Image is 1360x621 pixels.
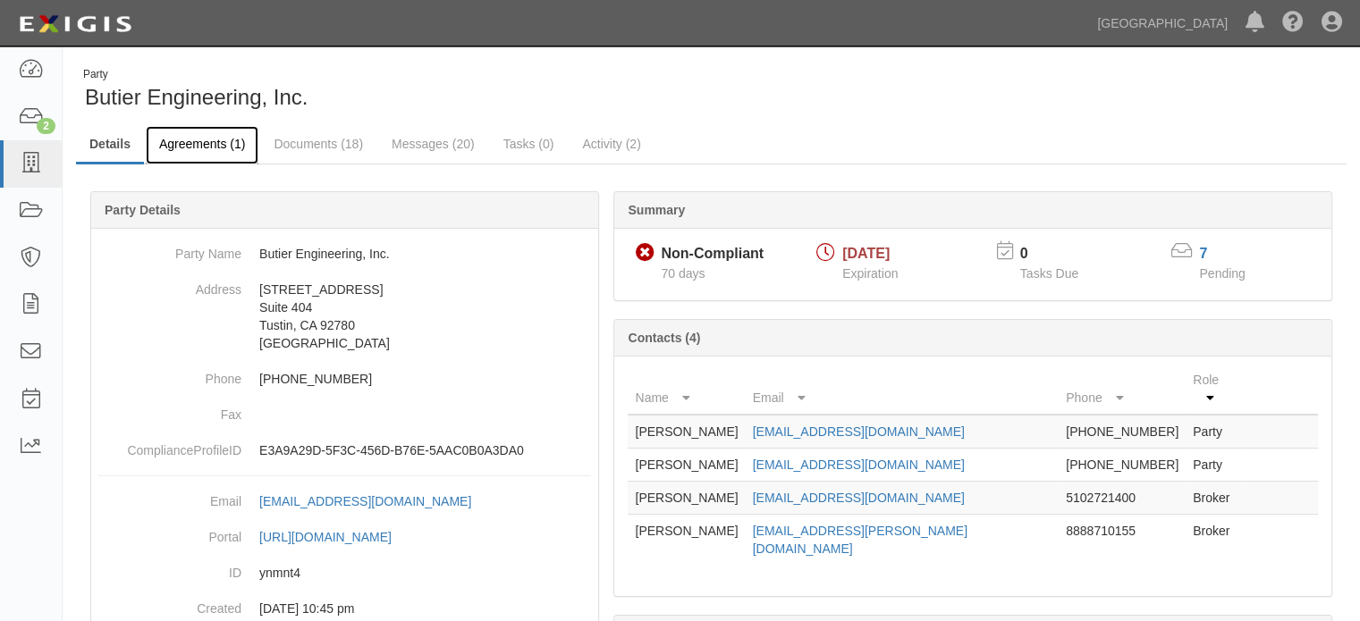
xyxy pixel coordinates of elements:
span: Expiration [842,266,898,281]
th: Name [628,364,745,415]
th: Role [1186,364,1246,415]
td: 5102721400 [1059,482,1186,515]
a: Documents (18) [260,126,376,162]
span: [DATE] [842,246,890,261]
a: [EMAIL_ADDRESS][PERSON_NAME][DOMAIN_NAME] [753,524,967,556]
div: 2 [37,118,55,134]
td: [PHONE_NUMBER] [1059,449,1186,482]
img: logo-5460c22ac91f19d4615b14bd174203de0afe785f0fc80cf4dbbc73dc1793850b.png [13,8,137,40]
td: [PHONE_NUMBER] [1059,415,1186,449]
a: [EMAIL_ADDRESS][DOMAIN_NAME] [753,457,965,472]
a: [EMAIL_ADDRESS][DOMAIN_NAME] [753,424,965,439]
dt: ComplianceProfileID [98,432,241,459]
i: Non-Compliant [635,244,654,263]
td: Broker [1186,482,1246,515]
a: Activity (2) [569,126,654,162]
span: Pending [1199,266,1245,281]
dt: Party Name [98,236,241,263]
a: [GEOGRAPHIC_DATA] [1088,5,1237,41]
i: Help Center - Complianz [1282,13,1304,34]
div: Butier Engineering, Inc. [76,67,698,113]
td: [PERSON_NAME] [628,482,745,515]
a: Details [76,126,144,164]
a: [EMAIL_ADDRESS][DOMAIN_NAME] [753,491,965,505]
span: Butier Engineering, Inc. [85,85,308,109]
td: [PERSON_NAME] [628,415,745,449]
a: [URL][DOMAIN_NAME] [259,530,411,544]
a: Tasks (0) [490,126,568,162]
dd: Butier Engineering, Inc. [98,236,591,272]
span: Tasks Due [1020,266,1078,281]
td: Party [1186,415,1246,449]
th: Phone [1059,364,1186,415]
div: Party [83,67,308,82]
dd: [PHONE_NUMBER] [98,361,591,397]
td: [PERSON_NAME] [628,449,745,482]
td: [PERSON_NAME] [628,515,745,566]
a: Agreements (1) [146,126,258,164]
span: Since 07/01/2025 [661,266,705,281]
dd: ynmnt4 [98,555,591,591]
dd: [STREET_ADDRESS] Suite 404 Tustin, CA 92780 [GEOGRAPHIC_DATA] [98,272,591,361]
a: Messages (20) [378,126,488,162]
p: E3A9A29D-5F3C-456D-B76E-5AAC0B0A3DA0 [259,441,591,459]
td: Broker [1186,515,1246,566]
dt: Email [98,483,241,510]
dt: Portal [98,519,241,546]
dt: ID [98,555,241,582]
a: 7 [1199,246,1207,261]
dt: Address [98,272,241,298]
b: Party Details [105,203,181,217]
div: [EMAIL_ADDRESS][DOMAIN_NAME] [259,492,471,510]
dt: Created [98,591,241,617]
div: Non-Compliant [661,244,764,264]
th: Email [746,364,1060,415]
td: Party [1186,449,1246,482]
dt: Fax [98,397,241,424]
a: [EMAIL_ADDRESS][DOMAIN_NAME] [259,494,491,508]
td: 8888710155 [1059,515,1186,566]
b: Summary [628,203,685,217]
b: Contacts (4) [628,331,700,345]
dt: Phone [98,361,241,388]
p: 0 [1020,244,1101,264]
